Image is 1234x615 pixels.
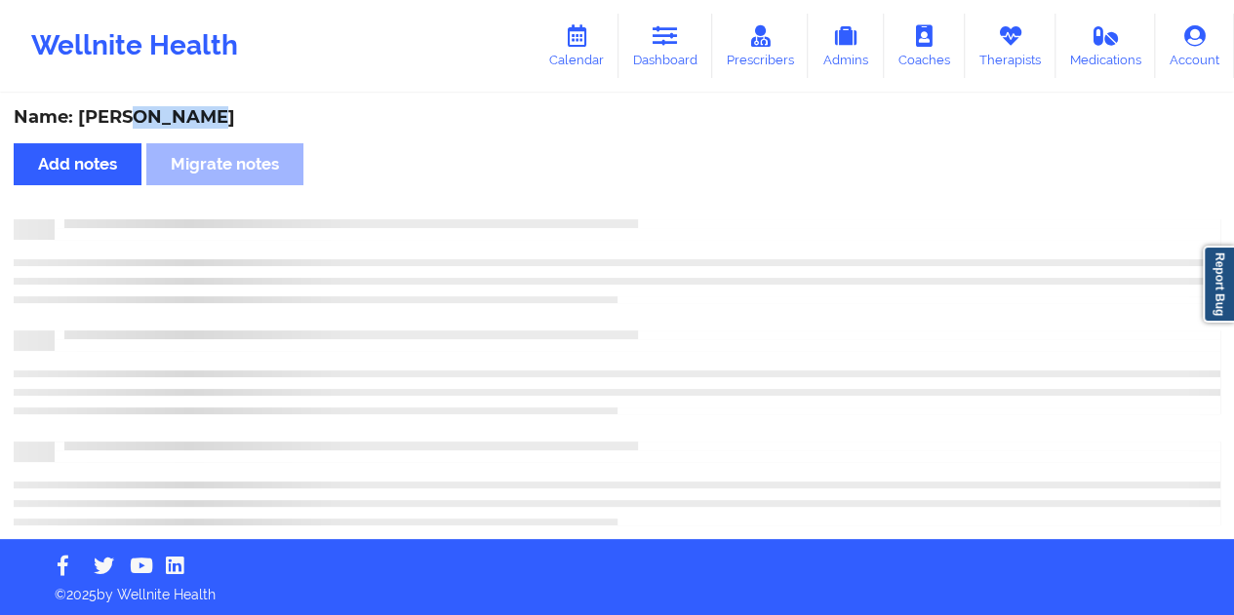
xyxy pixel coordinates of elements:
[808,14,884,78] a: Admins
[712,14,809,78] a: Prescribers
[41,571,1193,604] p: © 2025 by Wellnite Health
[535,14,618,78] a: Calendar
[618,14,712,78] a: Dashboard
[1203,246,1234,323] a: Report Bug
[1055,14,1156,78] a: Medications
[965,14,1055,78] a: Therapists
[1155,14,1234,78] a: Account
[884,14,965,78] a: Coaches
[14,143,141,185] button: Add notes
[14,106,1220,129] div: Name: [PERSON_NAME]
